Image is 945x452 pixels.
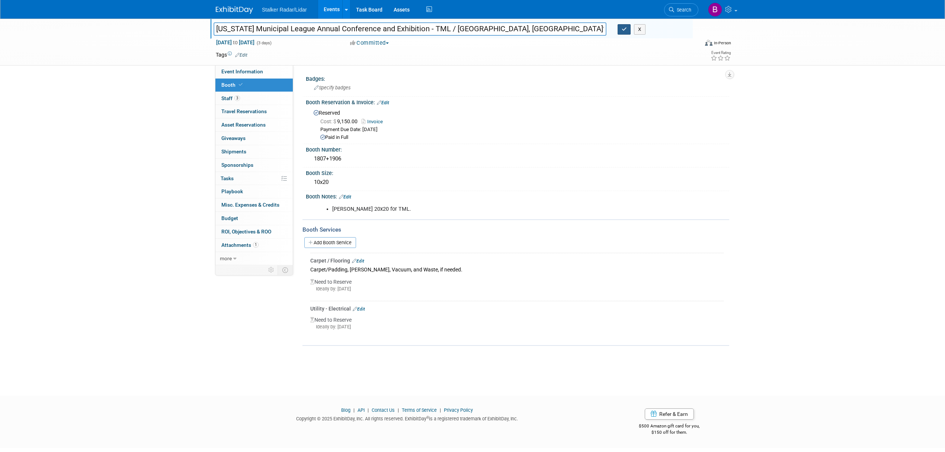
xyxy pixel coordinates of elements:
div: Reserved [311,107,724,141]
img: Brooke Journet [708,3,722,17]
button: X [634,24,646,35]
a: ROI, Objectives & ROO [215,225,293,238]
div: Booth Notes: [306,191,729,201]
div: $500 Amazon gift card for you, [609,418,730,435]
span: Sponsorships [221,162,253,168]
div: Utility - Electrical [310,305,724,312]
a: Event Information [215,65,293,78]
a: API [358,407,365,413]
span: Playbook [221,188,243,194]
span: 3 [234,95,240,101]
div: Booth Number: [306,144,729,153]
a: Shipments [215,145,293,158]
div: Need to Reserve [310,274,724,298]
a: Sponsorships [215,159,293,172]
img: ExhibitDay [216,6,253,14]
a: Refer & Earn [645,408,694,420]
span: Booth [221,82,244,88]
div: Copyright © 2025 ExhibitDay, Inc. All rights reserved. ExhibitDay is a registered trademark of Ex... [216,414,598,422]
div: 10x20 [311,176,724,188]
span: ROI, Objectives & ROO [221,229,271,235]
div: Need to Reserve [310,312,724,336]
a: Edit [339,194,351,200]
a: Attachments1 [215,239,293,252]
div: Payment Due Date: [DATE] [320,126,724,133]
span: Specify badges [314,85,350,90]
div: Ideally by: [DATE] [310,286,724,292]
a: Booth [215,79,293,92]
span: Giveaways [221,135,246,141]
span: (3 days) [256,41,272,45]
span: Travel Reservations [221,108,267,114]
a: Staff3 [215,92,293,105]
li: [PERSON_NAME] 20x20 for TML. [332,206,643,213]
a: Asset Reservations [215,118,293,131]
div: Badges: [306,73,729,83]
span: Stalker Radar/Lidar [262,7,307,13]
div: In-Person [714,40,731,46]
button: Committed [347,39,392,47]
a: Privacy Policy [444,407,473,413]
a: Giveaways [215,132,293,145]
a: Edit [353,306,365,312]
div: Event Rating [711,51,731,55]
span: Shipments [221,149,246,155]
div: Event Format [654,39,731,50]
img: Format-Inperson.png [705,40,712,46]
div: Ideally by: [DATE] [310,324,724,330]
div: $150 off for them. [609,429,730,436]
span: Asset Reservations [221,122,266,128]
a: Edit [235,52,247,58]
span: more [220,255,232,261]
div: Carpet/Padding, [PERSON_NAME], Vacuum, and Waste, if needed. [310,264,724,274]
a: Add Booth Service [304,237,356,248]
span: Event Information [221,69,263,74]
a: Search [664,3,698,16]
span: 1 [253,242,259,248]
td: Tags [216,51,247,58]
td: Toggle Event Tabs [278,265,293,275]
span: | [352,407,356,413]
a: Misc. Expenses & Credits [215,198,293,211]
i: Booth reservation complete [239,83,243,87]
a: Edit [352,258,364,264]
sup: ® [426,416,429,420]
a: more [215,252,293,265]
span: Attachments [221,242,259,248]
div: Booth Size: [306,168,729,177]
a: Terms of Service [402,407,437,413]
span: Budget [221,215,238,221]
a: Budget [215,212,293,225]
a: Invoice [362,119,387,124]
a: Tasks [215,172,293,185]
div: Booth Reservation & Invoice: [306,97,729,106]
span: Cost: $ [320,118,337,124]
span: Staff [221,95,240,101]
div: 1807+1906 [311,153,724,165]
span: [DATE] [DATE] [216,39,255,46]
span: | [366,407,371,413]
a: Blog [341,407,350,413]
div: Paid in Full [320,134,724,141]
span: Misc. Expenses & Credits [221,202,279,208]
span: Search [674,7,691,13]
span: Tasks [221,175,234,181]
div: Carpet / Flooring [310,257,724,264]
span: | [438,407,443,413]
a: Contact Us [372,407,395,413]
a: Edit [377,100,389,105]
a: Travel Reservations [215,105,293,118]
div: Booth Services [302,226,729,234]
a: Playbook [215,185,293,198]
span: 9,150.00 [320,118,361,124]
span: to [232,39,239,45]
td: Personalize Event Tab Strip [265,265,278,275]
span: | [396,407,401,413]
